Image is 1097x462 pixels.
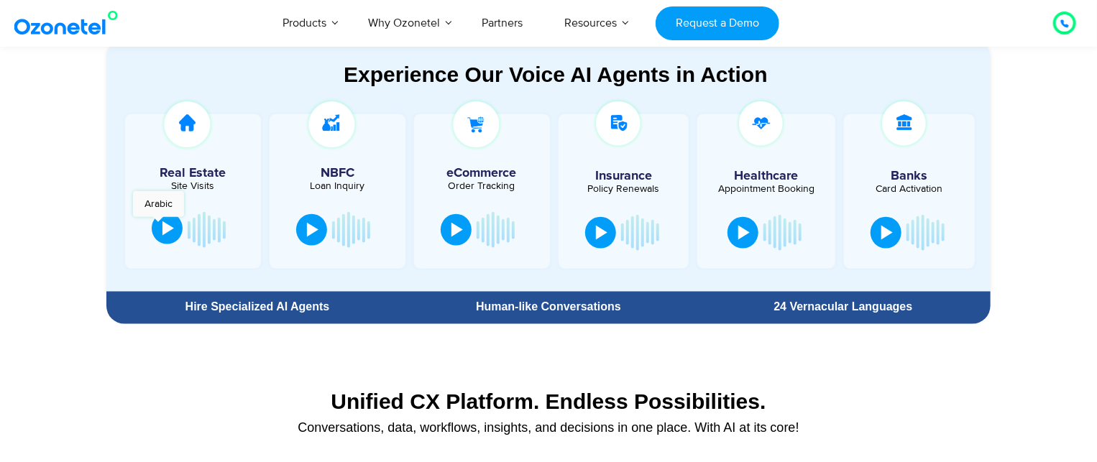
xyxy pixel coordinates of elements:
div: Conversations, data, workflows, insights, and decisions in one place. With AI at its core! [114,421,983,434]
div: Card Activation [851,184,968,194]
h5: NBFC [277,167,398,180]
div: Human-like Conversations [408,301,689,313]
h5: Banks [851,170,968,183]
a: Request a Demo [656,6,779,40]
div: 24 Vernacular Languages [703,301,983,313]
div: Policy Renewals [566,184,682,194]
div: Hire Specialized AI Agents [114,301,401,313]
h5: eCommerce [421,167,543,180]
div: Loan Inquiry [277,181,398,191]
div: Order Tracking [421,181,543,191]
div: Experience Our Voice AI Agents in Action [121,62,991,87]
h5: Real Estate [132,167,254,180]
h5: Insurance [566,170,682,183]
div: Site Visits [132,181,254,191]
div: Unified CX Platform. Endless Possibilities. [114,389,983,414]
h5: Healthcare [708,170,825,183]
div: Appointment Booking [708,184,825,194]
